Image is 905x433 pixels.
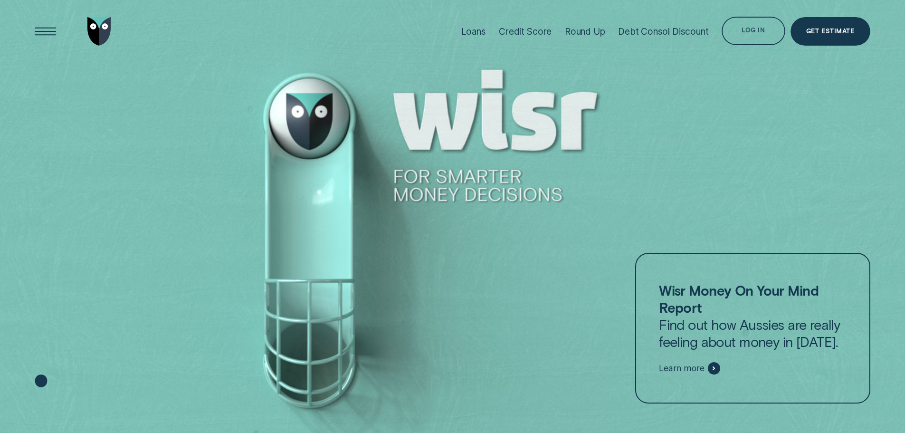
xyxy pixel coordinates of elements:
p: Find out how Aussies are really feeling about money in [DATE]. [659,282,846,350]
span: Learn more [659,363,704,374]
div: Credit Score [499,26,552,37]
button: Log in [722,17,785,45]
a: Get Estimate [791,17,870,46]
button: Open Menu [31,17,60,46]
img: Wisr [87,17,111,46]
div: Debt Consol Discount [618,26,708,37]
div: Round Up [565,26,605,37]
div: Loans [461,26,486,37]
strong: Wisr Money On Your Mind Report [659,282,819,316]
a: Wisr Money On Your Mind ReportFind out how Aussies are really feeling about money in [DATE].Learn... [635,253,870,404]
